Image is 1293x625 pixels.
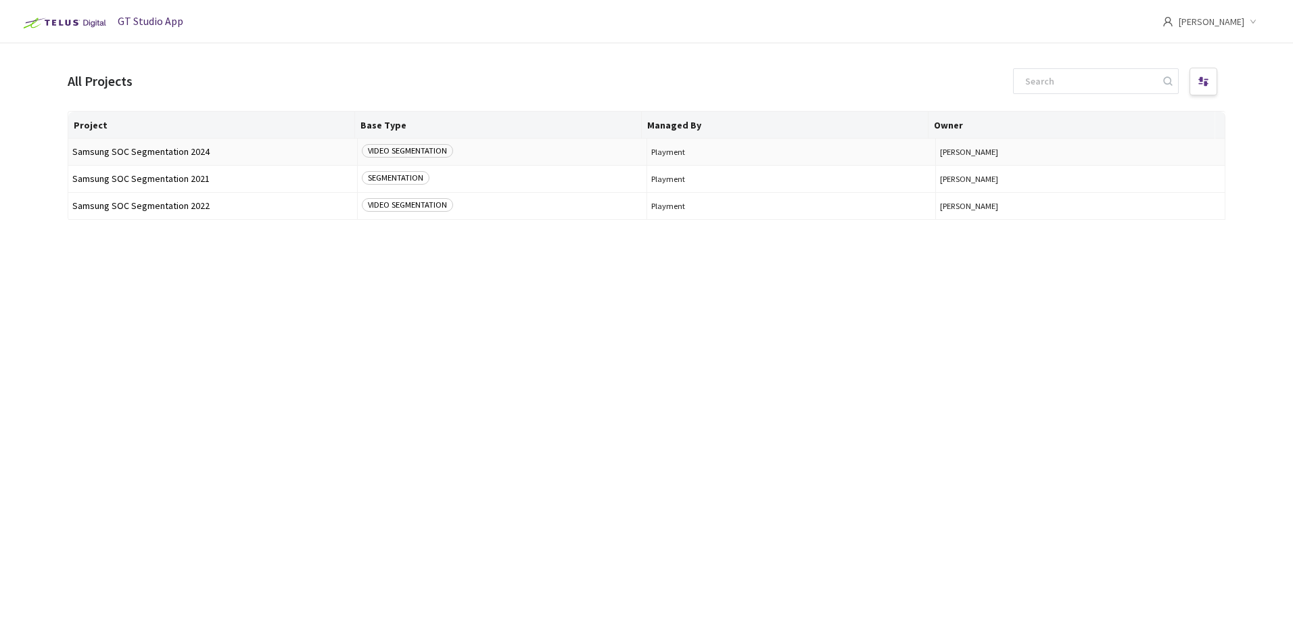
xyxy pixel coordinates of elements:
span: VIDEO SEGMENTATION [362,198,453,212]
span: [PERSON_NAME] [940,174,1221,184]
span: Samsung SOC Segmentation 2021 [72,174,353,184]
input: Search [1017,69,1161,93]
span: Playment [651,174,932,184]
span: Samsung SOC Segmentation 2022 [72,201,353,211]
th: Base Type [355,112,642,139]
span: GT Studio App [118,14,183,28]
th: Owner [928,112,1215,139]
div: All Projects [68,72,133,91]
span: [PERSON_NAME] [940,147,1221,157]
th: Project [68,112,355,139]
span: Playment [651,147,932,157]
span: Playment [651,201,932,211]
span: down [1250,18,1256,25]
th: Managed By [642,112,928,139]
span: VIDEO SEGMENTATION [362,144,453,158]
span: user [1162,16,1173,27]
span: [PERSON_NAME] [940,201,1221,211]
span: SEGMENTATION [362,171,429,185]
img: Telus [16,12,110,34]
span: Samsung SOC Segmentation 2024 [72,147,353,157]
